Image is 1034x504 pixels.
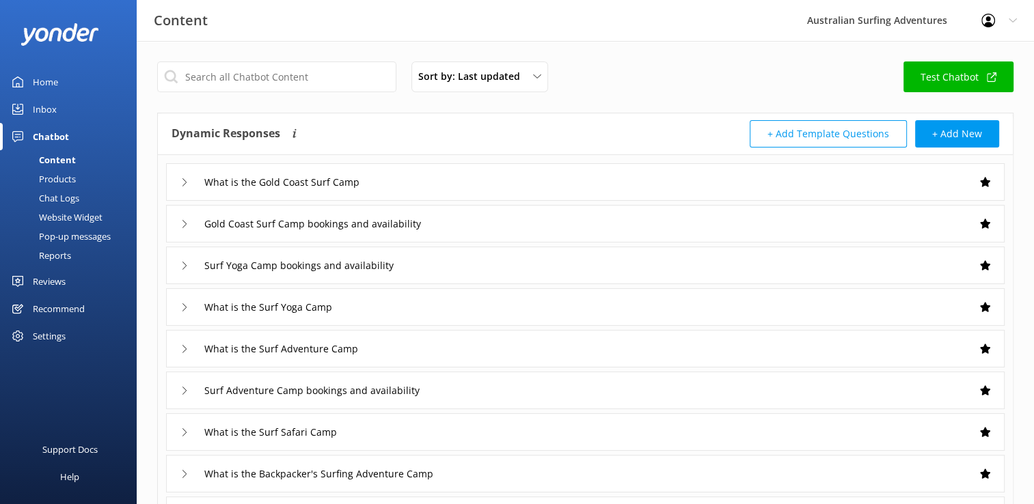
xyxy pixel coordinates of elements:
a: Website Widget [8,208,137,227]
div: Content [8,150,76,169]
a: Products [8,169,137,188]
input: Search all Chatbot Content [157,61,396,92]
a: Test Chatbot [903,61,1013,92]
div: Reports [8,246,71,265]
a: Content [8,150,137,169]
button: + Add New [915,120,999,148]
div: Products [8,169,76,188]
div: Reviews [33,268,66,295]
div: Recommend [33,295,85,322]
a: Reports [8,246,137,265]
div: Settings [33,322,66,350]
a: Chat Logs [8,188,137,208]
img: yonder-white-logo.png [21,23,99,46]
span: Sort by: Last updated [418,69,528,84]
div: Home [33,68,58,96]
div: Website Widget [8,208,103,227]
h4: Dynamic Responses [172,120,280,148]
div: Support Docs [42,436,98,463]
div: Pop-up messages [8,227,111,246]
div: Chat Logs [8,188,79,208]
div: Chatbot [33,123,69,150]
button: + Add Template Questions [750,120,907,148]
a: Pop-up messages [8,227,137,246]
div: Help [60,463,79,490]
div: Inbox [33,96,57,123]
h3: Content [154,10,208,31]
